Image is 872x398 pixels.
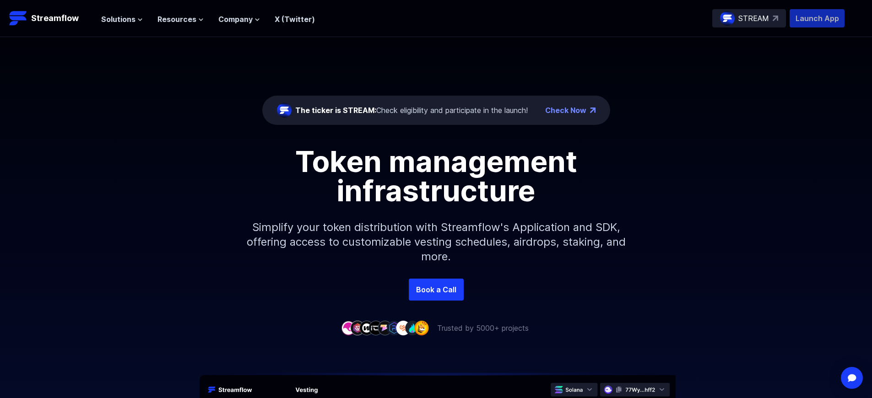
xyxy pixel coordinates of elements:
[31,12,79,25] p: Streamflow
[378,321,392,335] img: company-5
[437,323,529,333] p: Trusted by 5000+ projects
[738,13,769,24] p: STREAM
[590,108,596,113] img: top-right-arrow.png
[414,321,429,335] img: company-9
[239,205,633,279] p: Simplify your token distribution with Streamflow's Application and SDK, offering access to custom...
[295,105,528,116] div: Check eligibility and participate in the launch!
[101,14,143,25] button: Solutions
[409,279,464,301] a: Book a Call
[9,9,27,27] img: Streamflow Logo
[396,321,411,335] img: company-7
[218,14,260,25] button: Company
[101,14,135,25] span: Solutions
[350,321,365,335] img: company-2
[341,321,356,335] img: company-1
[545,105,586,116] a: Check Now
[295,106,376,115] span: The ticker is STREAM:
[157,14,204,25] button: Resources
[712,9,786,27] a: STREAM
[230,147,642,205] h1: Token management infrastructure
[790,9,845,27] button: Launch App
[277,103,292,118] img: streamflow-logo-circle.png
[368,321,383,335] img: company-4
[218,14,253,25] span: Company
[359,321,374,335] img: company-3
[841,367,863,389] div: Open Intercom Messenger
[157,14,196,25] span: Resources
[773,16,778,21] img: top-right-arrow.svg
[275,15,315,24] a: X (Twitter)
[720,11,735,26] img: streamflow-logo-circle.png
[9,9,92,27] a: Streamflow
[405,321,420,335] img: company-8
[387,321,401,335] img: company-6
